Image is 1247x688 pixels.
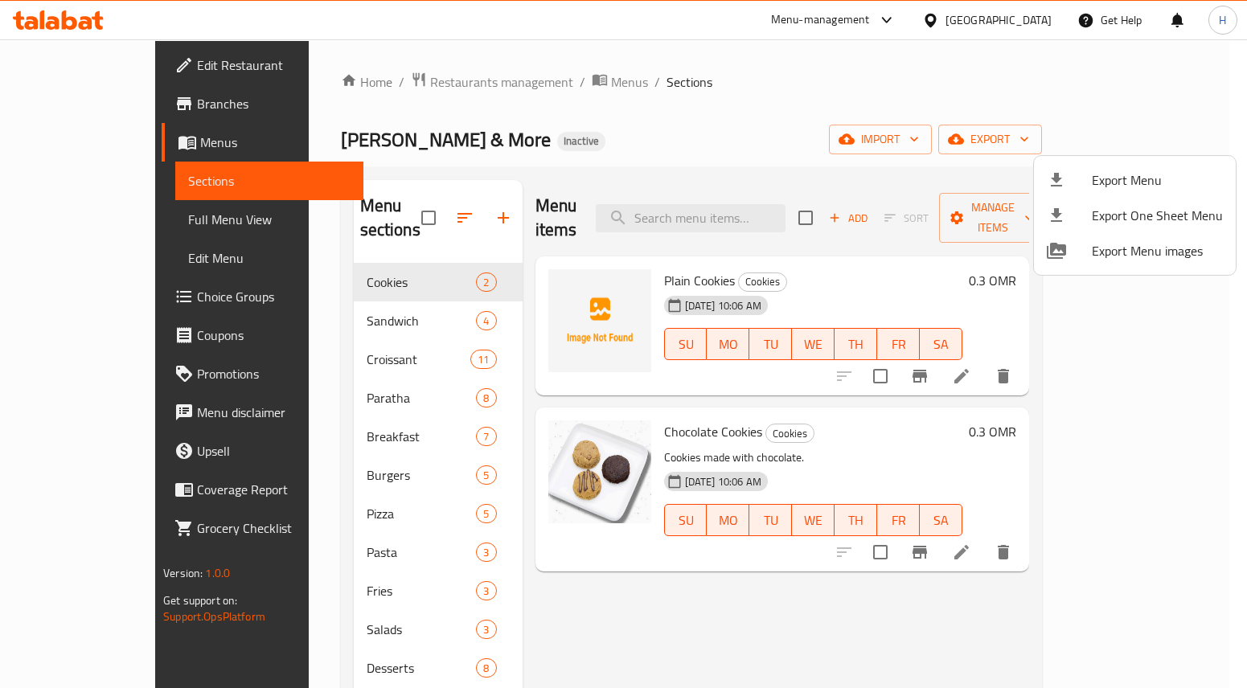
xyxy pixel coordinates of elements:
[1092,206,1223,225] span: Export One Sheet Menu
[1034,162,1236,198] li: Export menu items
[1034,198,1236,233] li: Export one sheet menu items
[1034,233,1236,268] li: Export Menu images
[1092,170,1223,190] span: Export Menu
[1092,241,1223,260] span: Export Menu images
